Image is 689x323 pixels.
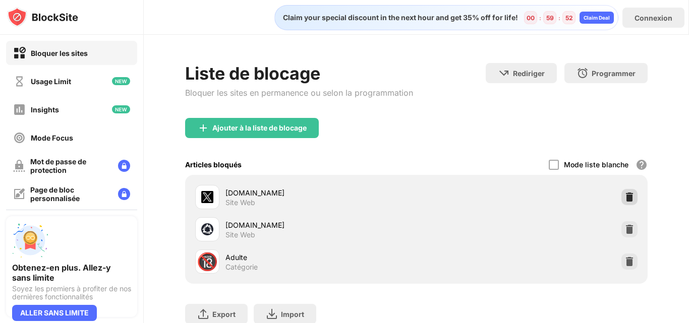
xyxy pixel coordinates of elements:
div: 00 [527,14,535,22]
div: Claim Deal [584,15,610,21]
div: Page de bloc personnalisée [30,185,110,203]
div: Rediriger [513,69,545,78]
div: [DOMAIN_NAME] [225,187,417,198]
div: Usage Limit [31,77,71,86]
div: Obtenez-en plus. Allez-y sans limite [12,263,131,283]
div: Articles bloqués [185,160,242,169]
img: focus-off.svg [13,132,26,144]
div: : [556,12,562,24]
div: Catégorie [225,263,258,272]
div: Soyez les premiers à profiter de nos dernières fonctionnalités [12,285,131,301]
img: logo-blocksite.svg [7,7,78,27]
div: [DOMAIN_NAME] [225,220,417,230]
div: Claim your special discount in the next hour and get 35% off for life! [277,13,518,22]
div: 59 [546,14,554,22]
div: ALLER SANS LIMITE [12,305,97,321]
div: Programmer [592,69,636,78]
img: new-icon.svg [112,77,130,85]
div: Site Web [225,198,255,207]
img: password-protection-off.svg [13,160,25,172]
div: Liste de blocage [185,63,413,84]
div: Export [212,310,236,318]
img: new-icon.svg [112,105,130,113]
img: time-usage-off.svg [13,75,26,88]
img: favicons [201,223,213,235]
div: Insights [31,105,59,114]
img: lock-menu.svg [118,160,130,172]
img: customize-block-page-off.svg [13,188,25,200]
div: 🔞 [197,251,218,272]
div: Import [281,310,304,318]
div: Ajouter à la liste de blocage [212,124,307,132]
div: Adulte [225,252,417,263]
div: Site Web [225,230,255,239]
img: block-on.svg [13,47,26,59]
img: lock-menu.svg [118,188,130,200]
img: favicons [201,191,213,203]
div: 52 [565,14,573,22]
img: insights-off.svg [13,103,26,116]
div: Connexion [635,14,672,22]
div: : [537,12,543,24]
div: Mode Focus [31,134,73,142]
div: Bloquer les sites en permanence ou selon la programmation [185,88,413,98]
div: Bloquer les sites [31,49,88,57]
div: Mot de passe de protection [30,157,110,174]
div: Mode liste blanche [564,160,628,169]
img: push-unlimited.svg [12,222,48,259]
